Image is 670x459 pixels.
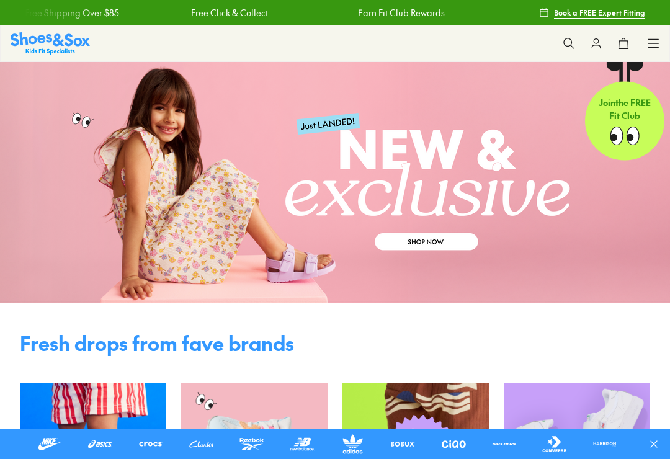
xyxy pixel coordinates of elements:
a: Jointhe FREE Fit Club [585,61,664,161]
a: Free Click & Collect [190,6,267,19]
a: Free Shipping Over $85 [24,6,118,19]
p: the FREE Fit Club [585,86,664,132]
a: Earn Fit Club Rewards [356,6,443,19]
span: Book a FREE Expert Fitting [554,7,645,18]
a: Shoes & Sox [11,32,90,54]
a: Book a FREE Expert Fitting [539,1,645,24]
span: Join [599,96,615,109]
img: SNS_Logo_Responsive.svg [11,32,90,54]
